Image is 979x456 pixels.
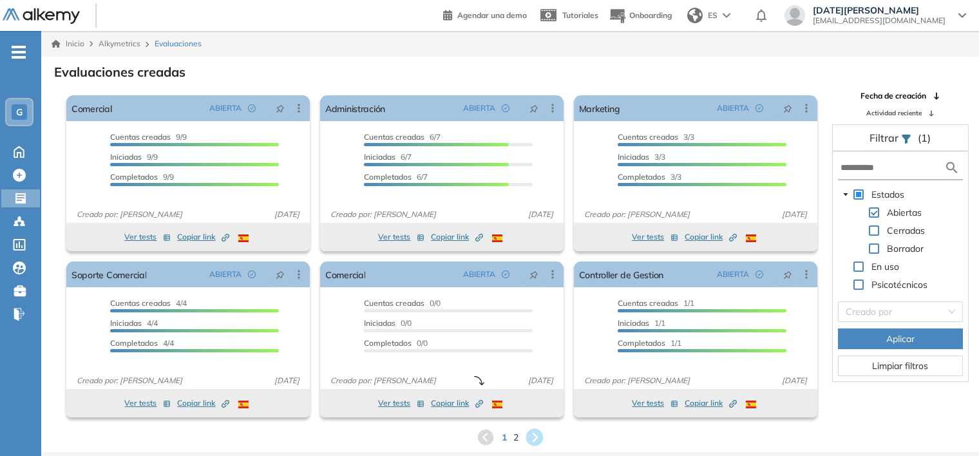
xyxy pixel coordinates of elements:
span: check-circle [248,271,256,278]
span: check-circle [502,271,509,278]
span: 1/1 [618,318,665,328]
button: pushpin [774,98,802,119]
img: ESP [492,234,502,242]
span: [DATE] [523,209,558,220]
img: ESP [746,401,756,408]
span: Completados [110,338,158,348]
span: Creado por: [PERSON_NAME] [325,209,441,220]
span: 9/9 [110,132,187,142]
button: Ver tests [378,229,424,245]
span: 1 [502,431,507,444]
img: Logo [3,8,80,24]
span: Cuentas creadas [110,132,171,142]
a: Comercial [325,261,366,287]
span: Copiar link [177,397,229,409]
span: [EMAIL_ADDRESS][DOMAIN_NAME] [813,15,946,26]
span: [DATE] [269,375,305,386]
button: pushpin [520,264,548,285]
span: Aplicar [886,332,915,346]
span: Copiar link [177,231,229,243]
button: Copiar link [685,229,737,245]
button: Copiar link [685,395,737,411]
span: ES [708,10,718,21]
a: Soporte Comercial [71,261,146,287]
span: ABIERTA [717,102,749,114]
span: Abiertas [887,207,922,218]
span: pushpin [529,103,538,113]
button: Copiar link [177,229,229,245]
span: Copiar link [685,397,737,409]
button: pushpin [266,98,294,119]
button: Ver tests [124,395,171,411]
img: search icon [944,160,960,176]
span: ABIERTA [463,102,495,114]
span: Cerradas [884,223,927,238]
span: En uso [871,261,899,272]
span: Cuentas creadas [618,298,678,308]
button: Copiar link [177,395,229,411]
span: Cuentas creadas [364,132,424,142]
span: [DATE] [777,209,812,220]
span: pushpin [276,269,285,280]
span: Estados [871,189,904,200]
span: check-circle [756,271,763,278]
span: Filtrar [870,131,901,144]
a: Controller de Gestion [579,261,663,287]
button: Aplicar [838,328,963,349]
span: ABIERTA [717,269,749,280]
a: Comercial [71,95,112,121]
span: ABIERTA [209,102,242,114]
span: 4/4 [110,338,174,348]
span: Completados [364,338,412,348]
img: ESP [492,401,502,408]
span: Estados [869,187,907,202]
img: ESP [238,234,249,242]
span: Iniciadas [618,318,649,328]
span: Completados [364,172,412,182]
span: Iniciadas [110,152,142,162]
span: 6/7 [364,172,428,182]
span: pushpin [783,269,792,280]
span: Iniciadas [110,318,142,328]
button: Limpiar filtros [838,356,963,376]
span: Abiertas [884,205,924,220]
span: (1) [918,130,931,146]
h3: Evaluaciones creadas [54,64,185,80]
img: world [687,8,703,23]
span: [DATE] [777,375,812,386]
span: En uso [869,259,902,274]
span: Tutoriales [562,10,598,20]
span: [DATE] [523,375,558,386]
span: Copiar link [685,231,737,243]
span: Cuentas creadas [110,298,171,308]
a: Marketing [579,95,620,121]
img: ESP [238,401,249,408]
span: Onboarding [629,10,672,20]
span: 1/1 [618,298,694,308]
span: Cuentas creadas [364,298,424,308]
span: Alkymetrics [99,39,140,48]
button: Ver tests [378,395,424,411]
span: Creado por: [PERSON_NAME] [579,375,695,386]
span: ABIERTA [209,269,242,280]
span: 4/4 [110,298,187,308]
span: 3/3 [618,132,694,142]
span: pushpin [276,103,285,113]
span: Iniciadas [364,152,395,162]
button: Ver tests [124,229,171,245]
span: Creado por: [PERSON_NAME] [579,209,695,220]
span: 0/0 [364,318,412,328]
span: Psicotécnicos [869,277,930,292]
a: Administración [325,95,385,121]
span: pushpin [529,269,538,280]
button: Onboarding [609,2,672,30]
span: 0/0 [364,338,428,348]
span: Borrador [884,241,926,256]
span: check-circle [756,104,763,112]
span: 9/9 [110,172,174,182]
span: Copiar link [431,231,483,243]
span: 6/7 [364,152,412,162]
i: - [12,51,26,53]
span: check-circle [502,104,509,112]
span: 6/7 [364,132,441,142]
